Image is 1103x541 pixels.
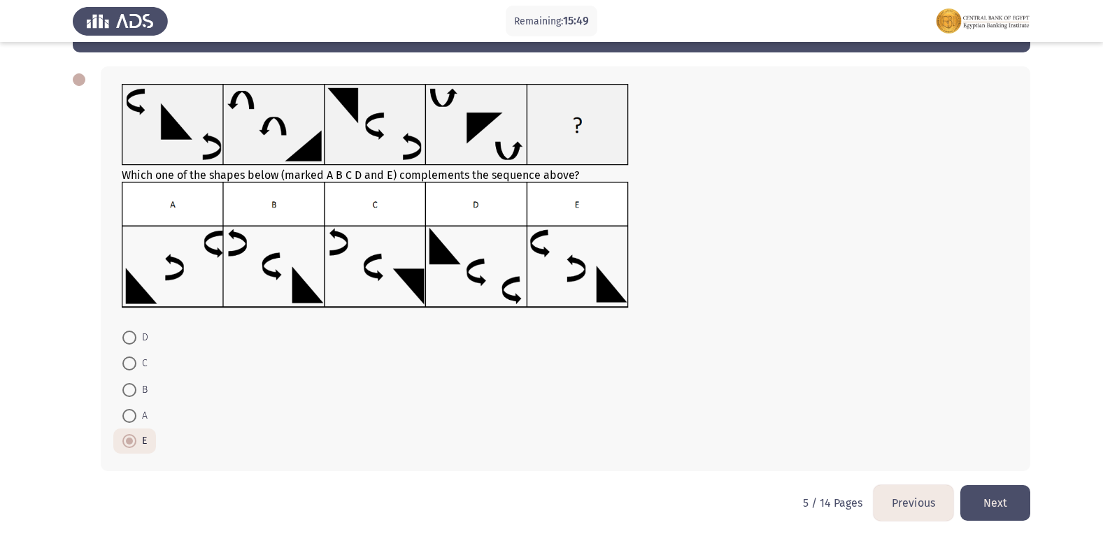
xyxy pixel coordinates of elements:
[136,382,148,398] span: B
[514,13,589,30] p: Remaining:
[803,496,862,510] p: 5 / 14 Pages
[73,1,168,41] img: Assess Talent Management logo
[122,84,1009,311] div: Which one of the shapes below (marked A B C D and E) complements the sequence above?
[122,84,629,166] img: UkFYMDA3NUEucG5nMTYyMjAzMjMyNjEwNA==.png
[122,182,629,308] img: UkFYMDA3NUIucG5nMTYyMjAzMjM1ODExOQ==.png
[136,433,147,449] span: E
[960,485,1030,521] button: load next page
[874,485,953,521] button: load previous page
[563,14,589,27] span: 15:49
[136,407,148,424] span: A
[136,329,148,346] span: D
[136,355,148,372] span: C
[935,1,1030,41] img: Assessment logo of FOCUS Assessment 3 Modules EN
